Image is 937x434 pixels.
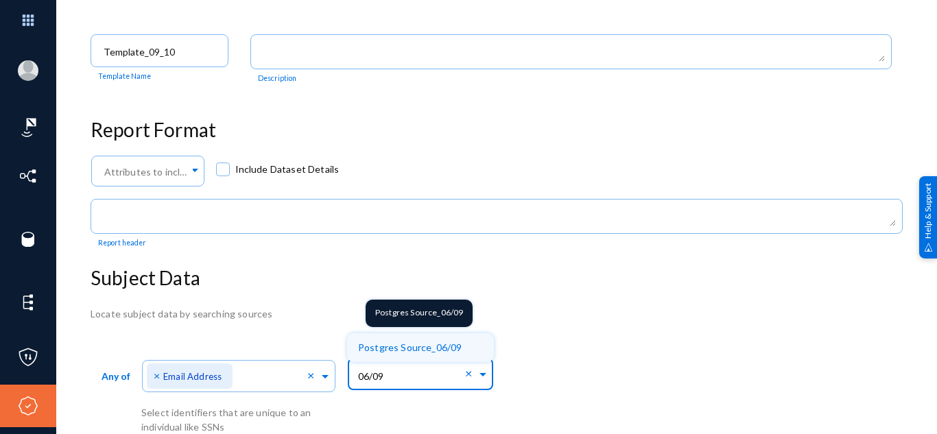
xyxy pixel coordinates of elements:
img: icon-inventory.svg [18,166,38,186]
span: Postgres Source_06/09 [358,341,462,353]
div: Help & Support [919,176,937,258]
div: Attributes to include in report... [102,160,193,184]
div: Locate subject data by searching sources [91,306,903,321]
mat-hint: Description [258,74,296,83]
div: Select identifiers that are unique to an individual like SSNs [141,405,347,434]
img: icon-risk-sonar.svg [18,117,38,138]
img: icon-elements.svg [18,292,38,313]
img: app launcher [8,5,49,35]
span: Clear all [465,367,477,381]
img: icon-policies.svg [18,347,38,367]
input: Name [104,46,222,58]
div: Postgres Source_06/09 [366,300,473,327]
button: Any of [91,364,141,400]
mat-hint: Template Name [98,72,151,81]
span: × [154,369,163,382]
span: Include Dataset Details [235,159,340,180]
span: Clear all [307,369,319,383]
h3: Report Format [91,119,903,142]
p: Any of [102,364,130,389]
img: help_support.svg [924,243,933,252]
ng-dropdown-panel: Options list [347,333,494,362]
h3: Subject Data [91,267,903,290]
img: icon-sources.svg [18,229,38,250]
mat-hint: Report header [98,239,146,248]
img: blank-profile-picture.png [18,60,38,81]
span: Email Address [163,371,222,382]
img: icon-compliance.svg [18,396,38,416]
